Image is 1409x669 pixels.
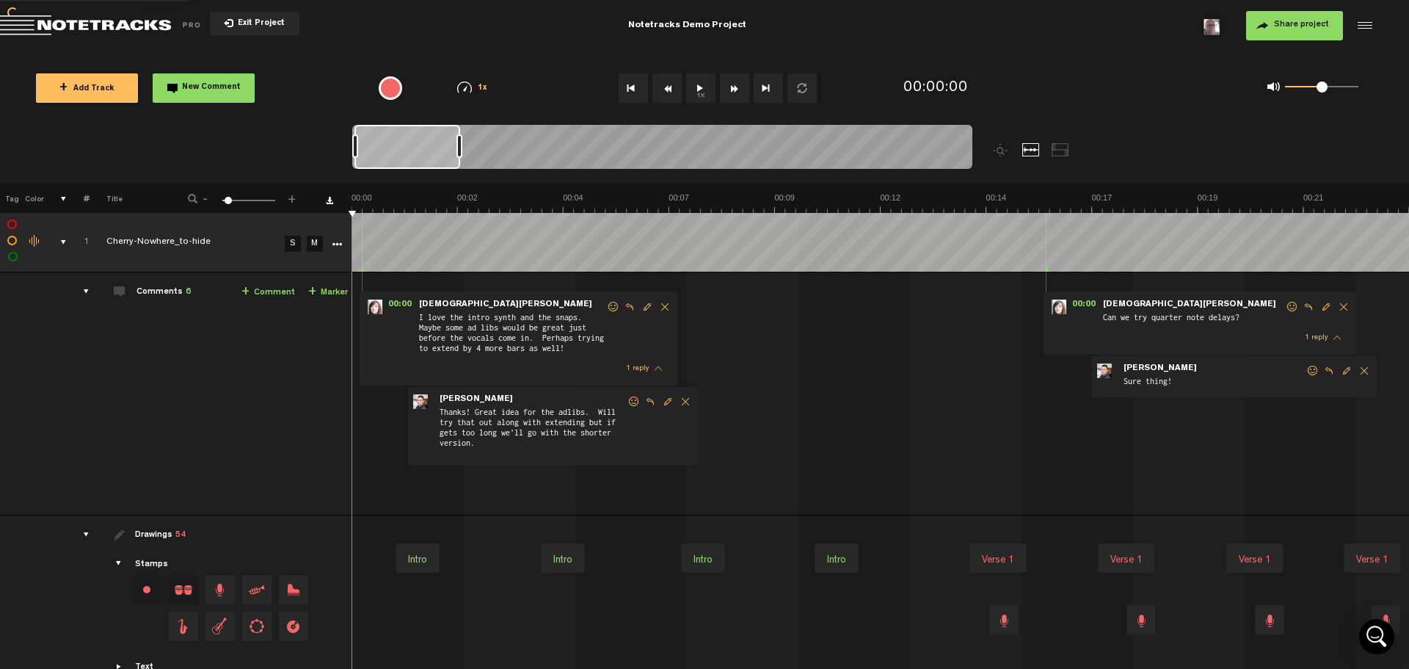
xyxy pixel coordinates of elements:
div: Verse 1 [969,543,1027,573]
span: Can we try quarter note delays? [1102,311,1285,328]
div: comments, stamps & drawings [46,235,69,250]
div: Verse 1 [1350,550,1394,571]
span: Edit comment [659,397,677,407]
span: Add Track [59,85,114,93]
td: comments [67,272,90,516]
div: 00:00:00 [903,78,968,99]
div: Intro [541,543,585,573]
span: Edit comment [1338,366,1355,376]
div: Open Intercom Messenger [1359,619,1394,654]
div: Verse 1 [1344,543,1401,573]
span: + [308,286,316,298]
a: More [330,236,343,250]
span: 00:00 [382,300,418,314]
div: Verse 1 [1104,550,1148,571]
div: {{ tooltip_message }} [379,76,402,100]
div: Intro [547,550,578,571]
button: New Comment [153,73,255,103]
div: drawings [69,527,92,542]
td: Change the color of the waveform [22,213,44,272]
span: I love the intro synth and the snaps. Maybe some ad libs would be great just before the vocals co... [418,311,606,358]
button: Rewind [652,73,682,103]
div: Change stamp color.To change the color of an existing stamp, select the stamp on the right and th... [132,575,161,604]
span: Drag and drop a stamp [205,612,235,641]
span: New Comment [182,84,241,92]
span: Share project [1274,21,1329,29]
span: Sure thing! [1122,375,1306,391]
div: Verse 1 [1226,543,1284,573]
span: Delete comment [677,397,694,407]
span: Drag and drop a stamp [242,575,272,604]
span: 00:00 [1066,300,1102,314]
span: + [241,286,250,298]
button: 1x [686,73,716,103]
span: Edit comment [1317,302,1335,312]
span: Reply to comment [641,397,659,407]
button: Loop [787,73,817,103]
div: Verse 1 [1233,550,1277,571]
span: Exit Project [233,20,285,28]
button: Go to beginning [619,73,648,103]
span: 6 [186,288,191,297]
th: Title [90,184,168,213]
img: Mike_Hamilton.jpg [413,394,428,409]
span: [DEMOGRAPHIC_DATA][PERSON_NAME] [1102,300,1278,310]
td: Click to edit the title Cherry-Nowhere_to-hide [90,213,280,272]
div: 1x [434,82,510,94]
th: # [67,184,90,213]
div: Verse 1 [976,550,1020,571]
img: Mike_Hamilton.jpg [1097,364,1112,378]
span: Edit comment [638,302,656,312]
a: M [307,236,323,252]
a: Download comments [326,197,333,204]
span: thread [655,364,662,374]
span: thread [1333,333,1341,343]
span: + [286,192,298,201]
span: [DEMOGRAPHIC_DATA][PERSON_NAME] [418,300,594,310]
a: S [285,236,301,252]
div: Intro [821,550,852,571]
span: Reply to comment [1320,366,1338,376]
img: Kristen_Hall_60.jpg [368,300,382,314]
span: Drag and drop a stamp [279,612,308,641]
div: Stamps [135,559,168,571]
span: Reply to comment [1300,302,1317,312]
div: Intro [815,543,859,573]
span: [PERSON_NAME] [438,394,514,405]
div: Notetracks Demo Project [628,7,746,44]
span: Drag and drop a stamp [169,612,198,641]
span: 1 reply [626,365,649,372]
span: Delete comment [1355,366,1373,376]
div: Intro [688,550,718,571]
span: Drag and drop a stamp [279,575,308,604]
img: f731027d6480f58874ee9b1b5b4c262b [1201,15,1223,37]
span: 54 [175,531,186,540]
span: Drag and drop a stamp [169,575,198,604]
a: Marker [308,284,348,301]
button: Fast Forward [720,73,749,103]
img: Kristen_Hall_60.jpg [1052,300,1066,314]
div: Intro [681,543,725,573]
span: Drag and drop a stamp [242,612,272,641]
div: Intro [402,550,433,571]
div: Drawings [135,529,186,542]
a: Comment [241,284,295,301]
span: 1x [478,84,488,93]
div: Click to edit the title [106,236,297,250]
div: Change the color of the waveform [24,235,46,248]
div: comments [69,284,92,299]
div: Click to change the order number [69,236,92,250]
span: + [59,82,68,94]
td: Click to change the order number 1 [67,213,90,272]
button: Go to end [754,73,783,103]
span: 1 reply [1305,334,1328,341]
span: [PERSON_NAME] [1122,364,1198,374]
button: Share project [1246,11,1343,40]
img: speedometer.svg [457,82,472,93]
span: Drag and drop a stamp [205,575,235,604]
span: Thanks! Great idea for the adlibs. Will try that out along with extending but if gets too long we... [438,406,627,460]
span: Delete comment [1335,302,1352,312]
th: Color [22,184,44,213]
div: Comments [136,286,191,299]
span: Showcase stamps [114,558,125,570]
